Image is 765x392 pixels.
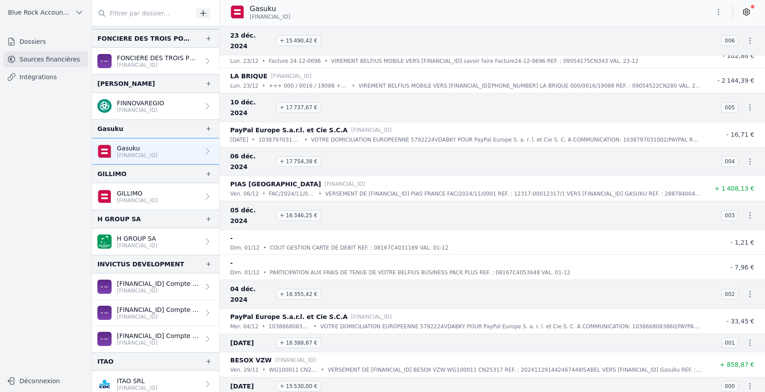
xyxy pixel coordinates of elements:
p: Facture 24-12-0696 [269,57,321,65]
a: H GROUP SA [FINANCIAL_ID] [92,228,219,255]
p: [FINANCIAL_ID] Compte Business Package Invictus Development [117,305,200,314]
span: 001 [721,338,738,348]
a: [FINANCIAL_ID] Compte Business Package Invictus Development [FINANCIAL_ID] [92,300,219,326]
p: GILLIMO [117,189,158,198]
p: +++ 000 / 0016 / 19088 +++ [269,81,348,90]
div: INVICTUS DEVELOPMENT [97,259,184,269]
p: - [230,233,233,243]
span: + 17 737,67 € [276,102,321,113]
span: Blue Rock Accounting [8,8,71,17]
div: • [352,81,355,90]
p: [FINANCIAL_ID] [275,356,316,365]
div: • [325,57,328,65]
a: [FINANCIAL_ID] Compte Go [PERSON_NAME] [FINANCIAL_ID] [92,326,219,352]
img: triodosbank.png [97,99,112,113]
div: • [262,57,265,65]
span: + 1 408,13 € [715,185,754,192]
p: lun. 23/12 [230,57,259,65]
p: [FINANCIAL_ID] [117,384,158,392]
p: ven. 29/11 [230,365,259,374]
p: [FINANCIAL_ID] Compte Go [PERSON_NAME] [117,331,200,340]
p: 1038797031002/PAYPAL [259,135,301,144]
p: [FINANCIAL_ID] [117,197,158,204]
button: Déconnexion [4,374,88,388]
div: H GROUP SA [97,214,141,224]
span: - 102,86 € [722,52,754,59]
p: dim. 01/12 [230,243,259,252]
p: [FINANCIAL_ID] [117,242,158,249]
a: Sources financières [4,51,88,67]
div: • [263,268,266,277]
p: Gasuku [250,4,290,14]
p: ITAO SRL [117,377,158,385]
span: 06 déc. 2024 [230,151,273,172]
p: FAC/2024/11/0001 [269,189,315,198]
span: 05 déc. 2024 [230,205,273,226]
p: mer. 04/12 [230,322,259,331]
p: COUT GESTION CARTE DE DEBIT REF. : 08167C4031169 VAL. 01-12 [270,243,449,252]
p: FINNOVAREGIO [117,99,164,108]
img: BEOBANK_CTBKBEBX.png [97,280,112,294]
p: lun. 23/12 [230,81,259,90]
p: PIAS [GEOGRAPHIC_DATA] [230,179,321,189]
p: [FINANCIAL_ID] [325,180,365,188]
div: • [263,243,266,252]
span: 005 [721,102,738,113]
p: VERSEMENT DE [FINANCIAL_ID] BESOX VZW WG100011 CN25317 REF. : 202411291442467448ISABEL VERS [FINA... [328,365,701,374]
input: Filtrer par dossier... [92,5,193,21]
span: [DATE] [230,338,273,348]
img: BEOBANK_CTBKBEBX.png [97,306,112,320]
div: FONCIERE DES TROIS PONTS [97,33,191,44]
p: ven. 06/12 [230,189,259,198]
span: [FINANCIAL_ID] [250,13,290,20]
p: H GROUP SA [117,234,158,243]
div: • [313,322,317,331]
span: - 1,21 € [730,239,754,246]
span: 003 [721,210,738,221]
a: [FINANCIAL_ID] Compte Go [PERSON_NAME] [FINANCIAL_ID] [92,273,219,300]
p: FONCIERE DES TROIS PONTS [117,54,200,62]
div: • [252,135,255,144]
p: LA BRIQUE [230,71,267,81]
p: VOTRE DOMICILIATION EUROPEENNE 5792224VDABKY POUR PayPal Europe S. a. r. l. et Cie S. C. A COMMUN... [311,135,701,144]
p: PayPal Europe S.a.r.l. et Cie S.C.A [230,311,348,322]
span: - 2 144,39 € [717,77,754,84]
p: [DATE] [230,135,248,144]
span: + 16 388,87 € [276,338,321,348]
span: - 7,96 € [730,264,754,271]
span: 000 [721,381,738,392]
a: FINNOVAREGIO [FINANCIAL_ID] [92,93,219,119]
p: [FINANCIAL_ID] [271,72,312,81]
p: [FINANCIAL_ID] [117,287,200,294]
p: [FINANCIAL_ID] [351,312,392,321]
div: • [262,81,265,90]
span: 002 [721,289,738,300]
span: 004 [721,156,738,167]
span: + 17 754,38 € [276,156,321,167]
p: - [230,257,233,268]
span: - 16,71 € [726,131,754,138]
div: GILLIMO [97,169,127,179]
img: BEOBANK_CTBKBEBX.png [97,54,112,68]
p: VOTRE DOMICILIATION EUROPEENNE 5792224VDABKY POUR PayPal Europe S. a. r. l. et Cie S. C. A COMMUN... [321,322,701,331]
div: • [304,135,307,144]
div: • [262,365,265,374]
div: [PERSON_NAME] [97,78,155,89]
span: + 858,87 € [719,361,754,368]
p: [FINANCIAL_ID] [117,339,200,346]
p: PayPal Europe S.a.r.l. et Cie S.C.A [230,125,348,135]
span: 23 déc. 2024 [230,30,273,51]
span: + 16 355,42 € [276,289,321,300]
p: VERSEMENT DE [FINANCIAL_ID] PIAS FRANCE FAC/2024/11/0001 REF. : 12317-00012317/1 VERS [FINANCIAL_... [325,189,701,198]
div: Gasuku [97,123,124,134]
p: dim. 01/12 [230,268,259,277]
span: + 16 346,25 € [276,210,321,221]
button: Blue Rock Accounting [4,5,88,19]
img: belfius.png [97,189,112,204]
span: 006 [721,35,738,46]
div: • [321,365,324,374]
div: • [319,189,322,198]
span: + 15 530,00 € [276,381,321,392]
img: BEOBANK_CTBKBEBX.png [97,332,112,346]
div: • [262,322,265,331]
